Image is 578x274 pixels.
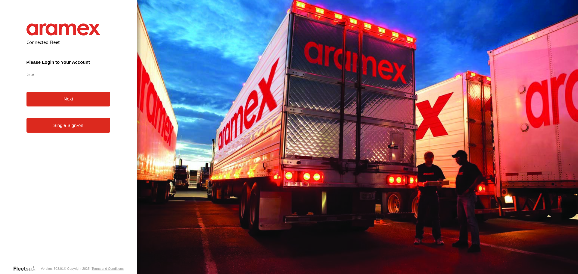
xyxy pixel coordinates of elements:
[26,72,110,76] label: Email
[26,23,101,35] img: Aramex
[41,267,64,270] div: Version: 308.01
[26,92,110,106] button: Next
[26,118,110,133] a: Single Sign-on
[92,267,123,270] a: Terms and Conditions
[26,60,110,65] h3: Please Login to Your Account
[64,267,124,270] div: © Copyright 2025 -
[13,266,41,272] a: Visit our Website
[26,39,110,45] h2: Connected Fleet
